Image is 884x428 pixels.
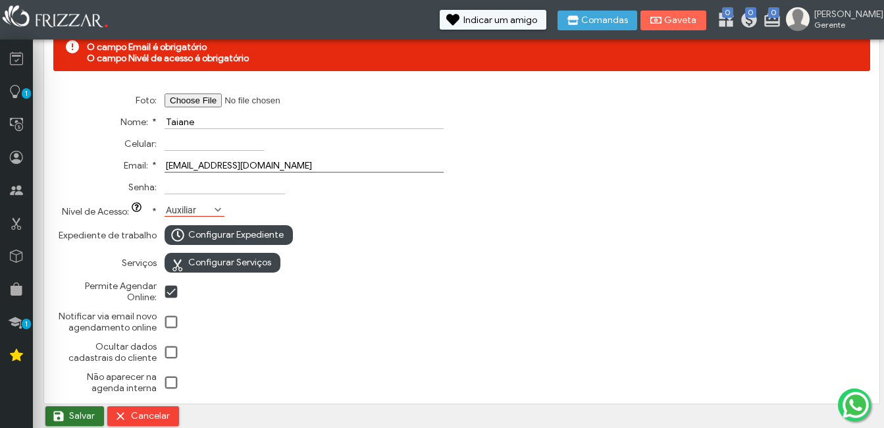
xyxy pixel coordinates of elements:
span: Configurar Serviços [188,253,271,273]
span: [PERSON_NAME] [814,9,873,20]
label: Senha: [128,182,157,193]
span: 0 [768,7,779,18]
button: Configurar Expediente [165,225,293,245]
span: 0 [745,7,756,18]
button: Salvar [45,406,104,426]
span: Salvar [69,406,95,426]
label: Expediente de trabalho [59,230,157,241]
span: Configurar Expediente [188,225,284,245]
label: Notificar via email novo agendamento online [58,311,157,333]
span: Indicar um amigo [463,16,537,25]
button: Configurar Serviços [165,253,280,273]
a: 0 [763,11,776,32]
button: Gaveta [640,11,706,30]
span: Gaveta [664,16,697,25]
button: Comandas [558,11,637,30]
button: Cancelar [107,406,179,426]
label: Ocultar dados cadastrais do cliente [58,341,157,363]
span: O campo Nivél de acesso é obrigatório [87,53,249,64]
label: Auxiliar [165,203,213,216]
label: Email: [124,160,157,171]
label: Foto: [136,95,157,106]
span: Gerente [814,20,873,30]
label: Permite Agendar Online: [58,281,157,303]
a: 0 [717,11,730,32]
span: Cancelar [131,406,170,426]
a: 0 [740,11,753,32]
span: 0 [722,7,733,18]
span: O campo Email é obrigatório [87,41,207,53]
button: Nível de Acesso:* [129,202,147,215]
img: whatsapp.png [840,389,871,421]
a: [PERSON_NAME] Gerente [786,7,877,34]
label: Nome: [120,117,157,128]
button: Indicar um amigo [440,10,546,30]
label: Não aparecer na agenda interna [58,371,157,394]
label: Serviços [122,257,157,269]
label: Celular: [124,138,157,149]
label: Nível de Acesso: [62,206,157,217]
span: 1 [22,319,31,329]
span: Comandas [581,16,628,25]
span: 1 [22,88,31,99]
